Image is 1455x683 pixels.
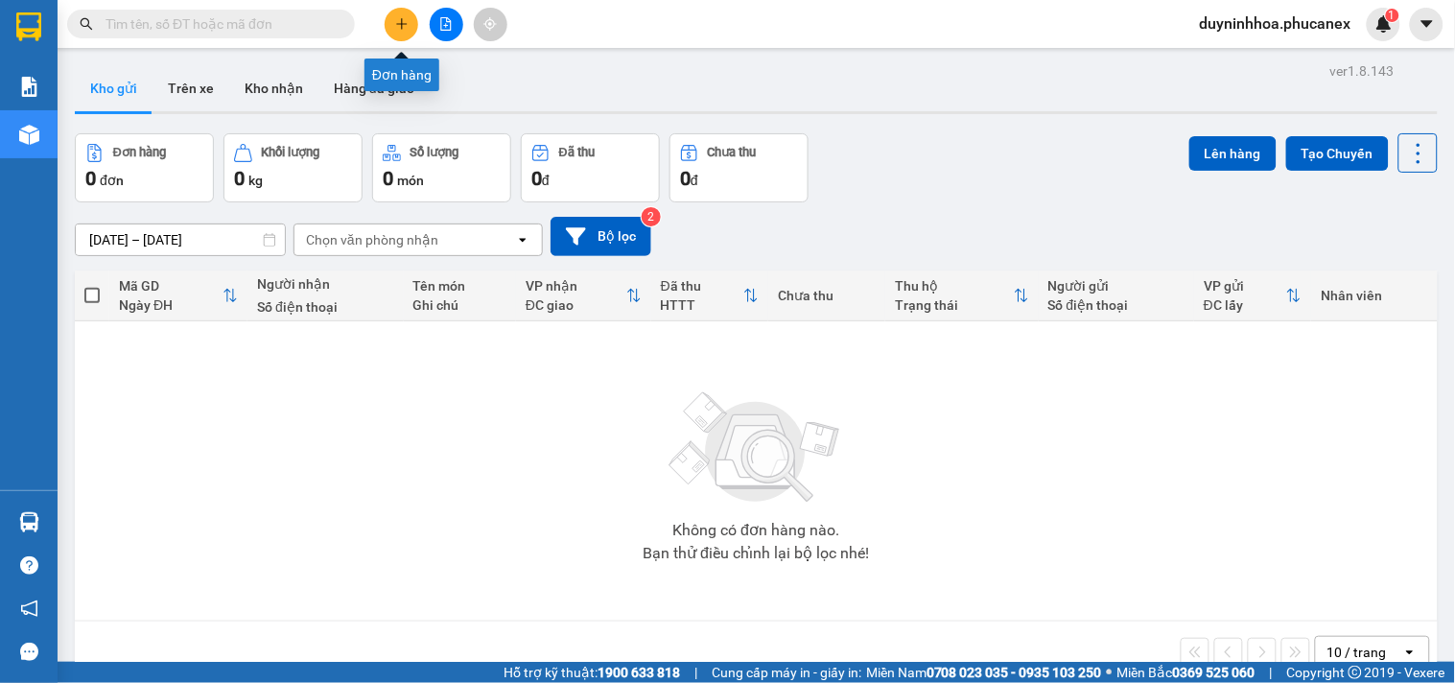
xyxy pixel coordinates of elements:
[1173,665,1256,680] strong: 0369 525 060
[660,381,852,515] img: svg+xml;base64,PHN2ZyBjbGFzcz0ibGlzdC1wbHVnX19zdmciIHhtbG5zPSJodHRwOi8vd3d3LnczLm9yZy8yMDAwL3N2Zy...
[1048,297,1185,313] div: Số điện thoại
[248,173,263,188] span: kg
[234,167,245,190] span: 0
[551,217,651,256] button: Bộ lọc
[20,556,38,575] span: question-circle
[927,665,1102,680] strong: 0708 023 035 - 0935 103 250
[643,546,869,561] div: Bạn thử điều chỉnh lại bộ lọc nhé!
[1117,662,1256,683] span: Miền Bắc
[16,12,41,41] img: logo-vxr
[1185,12,1367,35] span: duyninhhoa.phucanex
[257,276,393,292] div: Người nhận
[229,65,318,111] button: Kho nhận
[113,146,166,159] div: Đơn hàng
[20,643,38,661] span: message
[153,65,229,111] button: Trên xe
[20,600,38,618] span: notification
[262,146,320,159] div: Khối lượng
[1410,8,1443,41] button: caret-down
[531,167,542,190] span: 0
[680,167,691,190] span: 0
[691,173,698,188] span: đ
[1189,136,1277,171] button: Lên hàng
[1389,9,1396,22] span: 1
[895,297,1014,313] div: Trạng thái
[526,297,626,313] div: ĐC giao
[1419,15,1436,33] span: caret-down
[318,65,430,111] button: Hàng đã giao
[778,288,876,303] div: Chưa thu
[483,17,497,31] span: aim
[542,173,550,188] span: đ
[708,146,757,159] div: Chưa thu
[885,271,1039,321] th: Toggle SortBy
[223,133,363,202] button: Khối lượng0kg
[385,8,418,41] button: plus
[413,297,506,313] div: Ghi chú
[515,232,530,247] svg: open
[1330,60,1395,82] div: ver 1.8.143
[257,299,393,315] div: Số điện thoại
[669,133,809,202] button: Chưa thu0đ
[106,13,332,35] input: Tìm tên, số ĐT hoặc mã đơn
[1286,136,1389,171] button: Tạo Chuyến
[1270,662,1273,683] span: |
[19,512,39,532] img: warehouse-icon
[85,167,96,190] span: 0
[559,146,595,159] div: Đã thu
[306,230,438,249] div: Chọn văn phòng nhận
[80,17,93,31] span: search
[866,662,1102,683] span: Miền Nam
[516,271,651,321] th: Toggle SortBy
[411,146,459,159] div: Số lượng
[521,133,660,202] button: Đã thu0đ
[504,662,680,683] span: Hỗ trợ kỹ thuật:
[1402,645,1418,660] svg: open
[1194,271,1311,321] th: Toggle SortBy
[19,77,39,97] img: solution-icon
[895,278,1014,294] div: Thu hộ
[76,224,285,255] input: Select a date range.
[75,133,214,202] button: Đơn hàng0đơn
[598,665,680,680] strong: 1900 633 818
[372,133,511,202] button: Số lượng0món
[119,297,223,313] div: Ngày ĐH
[661,297,743,313] div: HTTT
[19,125,39,145] img: warehouse-icon
[75,65,153,111] button: Kho gửi
[413,278,506,294] div: Tên món
[1204,297,1286,313] div: ĐC lấy
[1349,666,1362,679] span: copyright
[1375,15,1393,33] img: icon-new-feature
[1321,288,1428,303] div: Nhân viên
[1107,669,1113,676] span: ⚪️
[100,173,124,188] span: đơn
[661,278,743,294] div: Đã thu
[395,17,409,31] span: plus
[526,278,626,294] div: VP nhận
[430,8,463,41] button: file-add
[474,8,507,41] button: aim
[1386,9,1399,22] sup: 1
[439,17,453,31] span: file-add
[642,207,661,226] sup: 2
[1327,643,1387,662] div: 10 / trang
[672,523,839,538] div: Không có đơn hàng nào.
[694,662,697,683] span: |
[109,271,247,321] th: Toggle SortBy
[397,173,424,188] span: món
[1204,278,1286,294] div: VP gửi
[1048,278,1185,294] div: Người gửi
[712,662,861,683] span: Cung cấp máy in - giấy in:
[651,271,768,321] th: Toggle SortBy
[383,167,393,190] span: 0
[119,278,223,294] div: Mã GD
